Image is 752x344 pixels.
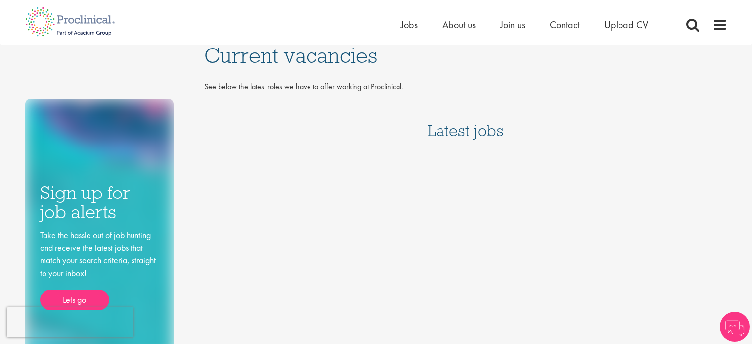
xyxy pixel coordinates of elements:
[500,18,525,31] a: Join us
[204,81,727,93] p: See below the latest roles we have to offer working at Proclinical.
[550,18,579,31] a: Contact
[604,18,648,31] a: Upload CV
[720,312,750,342] img: Chatbot
[442,18,476,31] a: About us
[40,183,159,221] h3: Sign up for job alerts
[428,98,504,146] h3: Latest jobs
[204,42,377,69] span: Current vacancies
[40,229,159,310] div: Take the hassle out of job hunting and receive the latest jobs that match your search criteria, s...
[7,307,133,337] iframe: reCAPTCHA
[40,290,109,310] a: Lets go
[401,18,418,31] a: Jobs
